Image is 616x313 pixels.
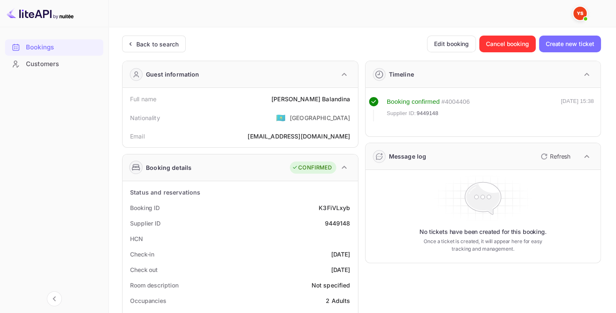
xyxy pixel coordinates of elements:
span: 9449148 [417,109,438,118]
div: Check out [130,265,158,274]
div: [DATE] 15:38 [561,97,594,121]
button: Edit booking [427,36,476,52]
p: No tickets have been created for this booking. [419,228,547,236]
p: Once a ticket is created, it will appear here for easy tracking and management. [420,238,546,253]
button: Collapse navigation [47,291,62,306]
a: Customers [5,56,103,72]
div: Booking ID [130,203,160,212]
img: LiteAPI logo [7,7,74,20]
button: Cancel booking [479,36,536,52]
span: United States [276,110,286,125]
div: Message log [389,152,427,161]
div: Back to search [136,40,179,49]
div: 2 Adults [326,296,350,305]
div: Check-in [130,250,154,259]
a: Bookings [5,39,103,55]
div: Supplier ID [130,219,161,228]
div: Bookings [26,43,99,52]
div: Status and reservations [130,188,200,197]
div: [DATE] [331,265,350,274]
div: [PERSON_NAME] Balandina [271,95,350,103]
div: K3FiVLxyb [319,203,350,212]
div: # 4004406 [441,97,470,107]
p: Refresh [550,152,570,161]
div: Guest information [146,70,199,79]
div: Timeline [389,70,414,79]
div: Customers [5,56,103,72]
div: HCN [130,234,143,243]
div: Booking details [146,163,192,172]
div: Not specified [312,281,350,290]
button: Create new ticket [539,36,601,52]
div: Booking confirmed [387,97,440,107]
div: CONFIRMED [292,164,332,172]
button: Refresh [536,150,574,163]
div: Room description [130,281,178,290]
img: Yandex Support [573,7,587,20]
div: 9449148 [325,219,350,228]
div: Email [130,132,145,141]
div: Bookings [5,39,103,56]
div: [EMAIL_ADDRESS][DOMAIN_NAME] [248,132,350,141]
div: [DATE] [331,250,350,259]
div: Full name [130,95,156,103]
div: [GEOGRAPHIC_DATA] [290,113,350,122]
div: Nationality [130,113,160,122]
div: Customers [26,59,99,69]
div: Occupancies [130,296,166,305]
span: Supplier ID: [387,109,416,118]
